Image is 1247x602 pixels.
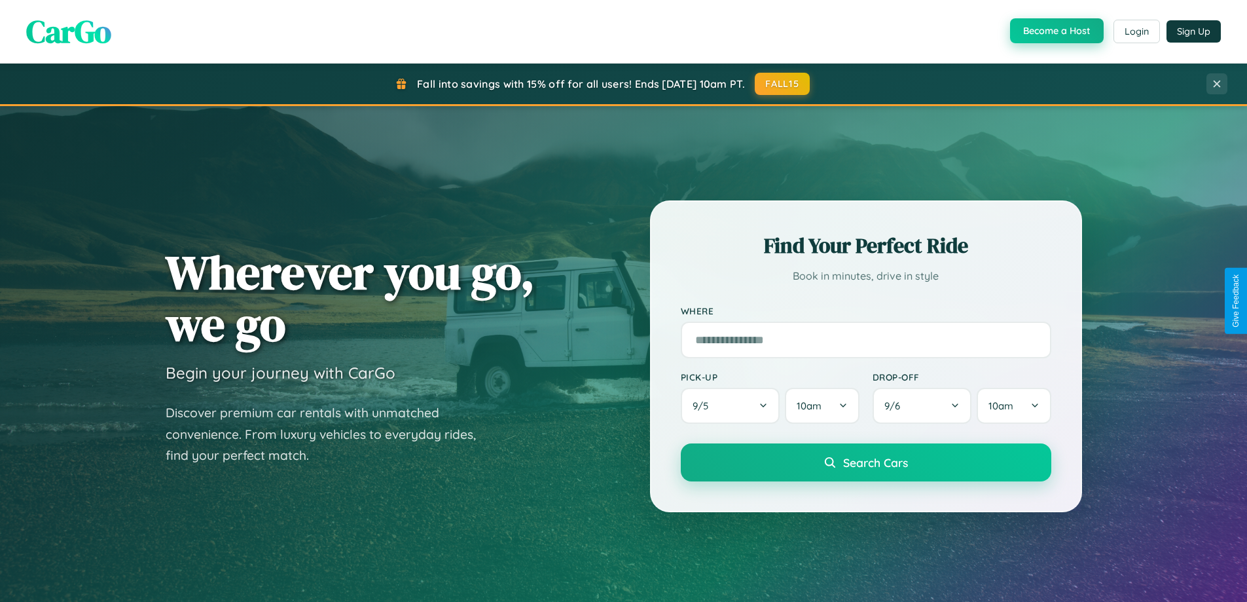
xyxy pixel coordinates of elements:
[797,400,822,412] span: 10am
[166,402,493,466] p: Discover premium car rentals with unmatched convenience. From luxury vehicles to everyday rides, ...
[884,400,907,412] span: 9 / 6
[1166,20,1221,43] button: Sign Up
[681,371,859,383] label: Pick-up
[843,455,908,470] span: Search Cars
[755,73,810,95] button: FALL15
[417,77,745,90] span: Fall into savings with 15% off for all users! Ends [DATE] 10am PT.
[681,388,780,424] button: 9/5
[681,267,1051,286] p: Book in minutes, drive in style
[873,371,1051,383] label: Drop-off
[166,246,535,350] h1: Wherever you go, we go
[26,10,111,53] span: CarGo
[1010,18,1104,43] button: Become a Host
[681,231,1051,260] h2: Find Your Perfect Ride
[693,400,715,412] span: 9 / 5
[873,388,972,424] button: 9/6
[681,443,1051,481] button: Search Cars
[166,363,395,383] h3: Begin your journey with CarGo
[977,388,1051,424] button: 10am
[1113,20,1160,43] button: Login
[988,400,1013,412] span: 10am
[1231,274,1240,328] div: Give Feedback
[681,305,1051,316] label: Where
[785,388,859,424] button: 10am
